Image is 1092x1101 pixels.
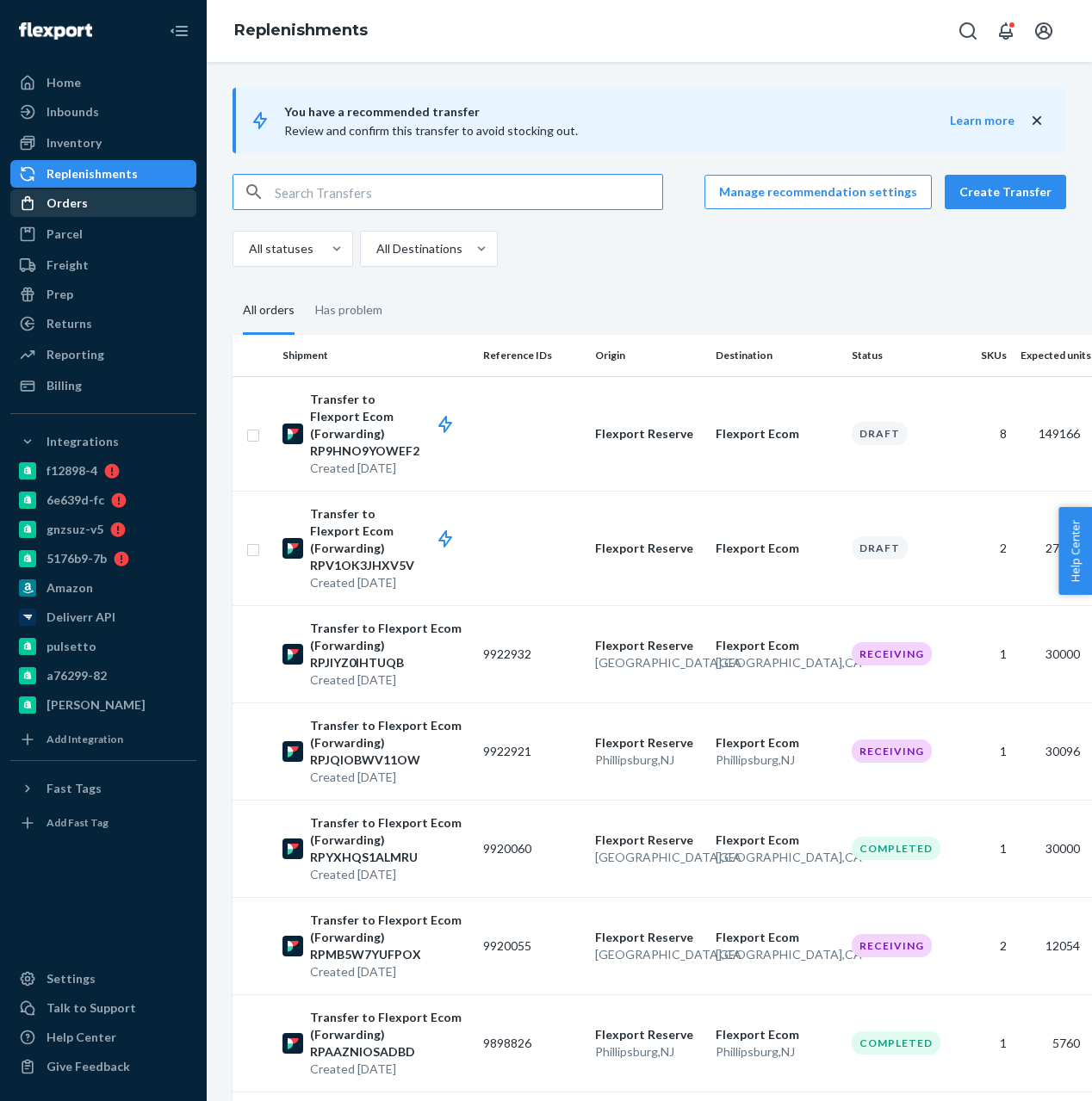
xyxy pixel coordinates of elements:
div: Receiving [852,934,932,957]
div: Draft [852,536,908,560]
div: Add Fast Tag [47,815,109,830]
input: All Destinations [375,240,376,257]
div: Completed [852,1031,940,1055]
div: Has problem [315,288,382,332]
a: Inbounds [10,98,196,126]
button: Open Search Box [951,14,985,48]
a: f12898-4 [10,457,196,485]
div: f12898-4 [47,462,97,479]
ol: breadcrumbs [220,6,382,56]
a: a76299-82 [10,662,196,690]
button: Open notifications [989,14,1023,48]
p: Flexport Reserve [595,832,702,849]
p: Created [DATE] [310,963,469,980]
p: Transfer to Flexport Ecom (Forwarding) RPV1OK3JHXV5V [310,505,469,574]
p: Flexport Ecom [716,637,838,654]
div: [PERSON_NAME] [47,696,146,714]
p: Flexport Reserve [595,540,702,557]
a: gnzsuz-v5 [10,516,196,543]
p: Flexport Reserve [595,637,702,654]
p: Transfer to Flexport Ecom (Forwarding) RP9HNO9YOWEF2 [310,391,469,460]
td: 8 [958,376,1014,491]
p: Created [DATE] [310,574,469,591]
div: Inventory [47,134,102,152]
p: [GEOGRAPHIC_DATA] , CA [716,849,838,866]
a: Manage recommendation settings [704,175,932,209]
div: Freight [47,257,89,274]
button: Create Transfer [945,175,1066,209]
div: Fast Tags [47,780,102,797]
div: Returns [47,315,92,332]
p: Flexport Ecom [716,1026,838,1043]
p: Flexport Ecom [716,734,838,752]
a: Add Integration [10,726,196,753]
a: [PERSON_NAME] [10,691,196,719]
th: Origin [588,335,709,376]
button: Fast Tags [10,775,196,802]
p: Flexport Ecom [716,929,838,946]
th: SKUs [958,335,1014,376]
button: close [1028,112,1045,130]
td: 9922921 [476,702,588,800]
div: Reporting [47,346,104,363]
a: 6e639d-fc [10,486,196,514]
p: [GEOGRAPHIC_DATA] , CA [595,849,702,866]
td: 9920060 [476,800,588,897]
td: 2 [958,897,1014,994]
a: Reporting [10,341,196,368]
td: 9898826 [476,994,588,1092]
a: 5176b9-7b [10,545,196,572]
p: Transfer to Flexport Ecom (Forwarding) RPJIYZ0IHTUQB [310,620,469,671]
p: [GEOGRAPHIC_DATA] , CA [716,946,838,963]
td: 1 [958,800,1014,897]
p: Flexport Ecom [716,540,838,557]
a: Home [10,69,196,96]
button: Integrations [10,428,196,455]
a: Replenishments [234,21,368,40]
td: 2 [958,491,1014,605]
a: Replenishments [10,160,196,188]
p: Phillipsburg , NJ [595,1043,702,1061]
a: Returns [10,310,196,337]
div: pulsetto [47,638,96,655]
img: Flexport logo [19,22,92,40]
span: Review and confirm this transfer to avoid stocking out. [284,123,578,138]
input: Search Transfers [275,175,662,209]
a: pulsetto [10,633,196,660]
td: 9920055 [476,897,588,994]
a: Parcel [10,220,196,248]
button: Learn more [950,112,1014,129]
th: Status [845,335,957,376]
p: Flexport Reserve [595,734,702,752]
a: Inventory [10,129,196,157]
p: [GEOGRAPHIC_DATA] , CA [595,654,702,671]
td: 1 [958,994,1014,1092]
button: Give Feedback [10,1053,196,1080]
div: Integrations [47,433,119,450]
p: Flexport Ecom [716,425,838,442]
input: All statuses [247,240,249,257]
span: You have a recommended transfer [284,102,950,122]
p: Phillipsburg , NJ [595,752,702,769]
p: Transfer to Flexport Ecom (Forwarding) RPAAZNIOSADBD [310,1009,469,1061]
div: Draft [852,422,908,445]
button: Open account menu [1027,14,1061,48]
a: Orders [10,189,196,217]
a: Freight [10,251,196,279]
p: Created [DATE] [310,866,469,883]
div: Talk to Support [47,999,136,1017]
div: Prep [47,286,73,303]
a: Amazon [10,574,196,602]
p: Phillipsburg , NJ [716,752,838,769]
div: Replenishments [47,165,138,182]
div: Completed [852,837,940,860]
div: Orders [47,195,88,212]
div: All statuses [249,240,313,257]
p: Created [DATE] [310,769,469,786]
a: Billing [10,372,196,399]
div: Receiving [852,739,932,763]
a: Talk to Support [10,994,196,1022]
a: Prep [10,281,196,308]
p: Created [DATE] [310,460,469,477]
div: 5176b9-7b [47,550,107,567]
